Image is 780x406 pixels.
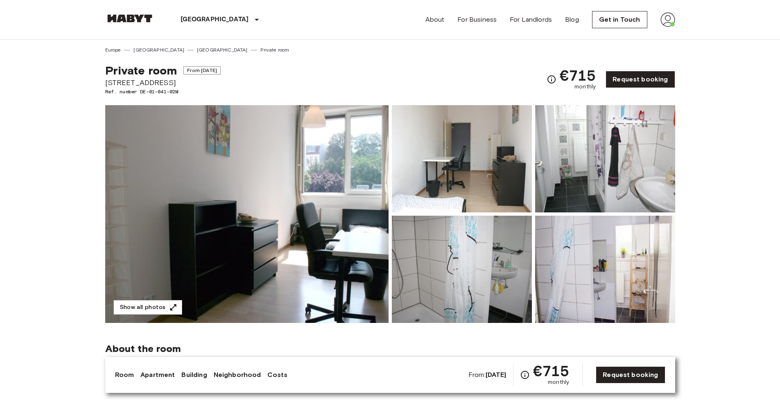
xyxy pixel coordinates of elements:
span: monthly [574,83,596,91]
a: Room [115,370,134,380]
span: €715 [560,68,596,83]
a: [GEOGRAPHIC_DATA] [197,46,248,54]
span: Private room [105,63,177,77]
a: [GEOGRAPHIC_DATA] [133,46,184,54]
p: [GEOGRAPHIC_DATA] [181,15,249,25]
span: From [DATE] [183,66,221,74]
a: Building [181,370,207,380]
b: [DATE] [486,371,506,379]
a: For Landlords [510,15,552,25]
a: Request booking [606,71,675,88]
a: Private room [260,46,289,54]
span: [STREET_ADDRESS] [105,77,221,88]
img: Picture of unit DE-01-041-02M [535,216,675,323]
a: Request booking [596,366,665,383]
span: monthly [548,378,569,386]
svg: Check cost overview for full price breakdown. Please note that discounts apply to new joiners onl... [547,74,556,84]
button: Show all photos [113,300,182,315]
span: About the room [105,343,675,355]
img: Habyt [105,14,154,23]
span: €715 [533,363,570,378]
img: avatar [660,12,675,27]
a: Neighborhood [214,370,261,380]
a: Get in Touch [592,11,647,28]
a: About [425,15,445,25]
a: Costs [267,370,287,380]
img: Picture of unit DE-01-041-02M [392,105,532,212]
span: Ref. number DE-01-041-02M [105,88,221,95]
a: Blog [565,15,579,25]
img: Picture of unit DE-01-041-02M [392,216,532,323]
a: For Business [457,15,497,25]
img: Marketing picture of unit DE-01-041-02M [105,105,389,323]
img: Picture of unit DE-01-041-02M [535,105,675,212]
a: Europe [105,46,121,54]
svg: Check cost overview for full price breakdown. Please note that discounts apply to new joiners onl... [520,370,530,380]
a: Apartment [140,370,175,380]
span: From: [468,370,506,379]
